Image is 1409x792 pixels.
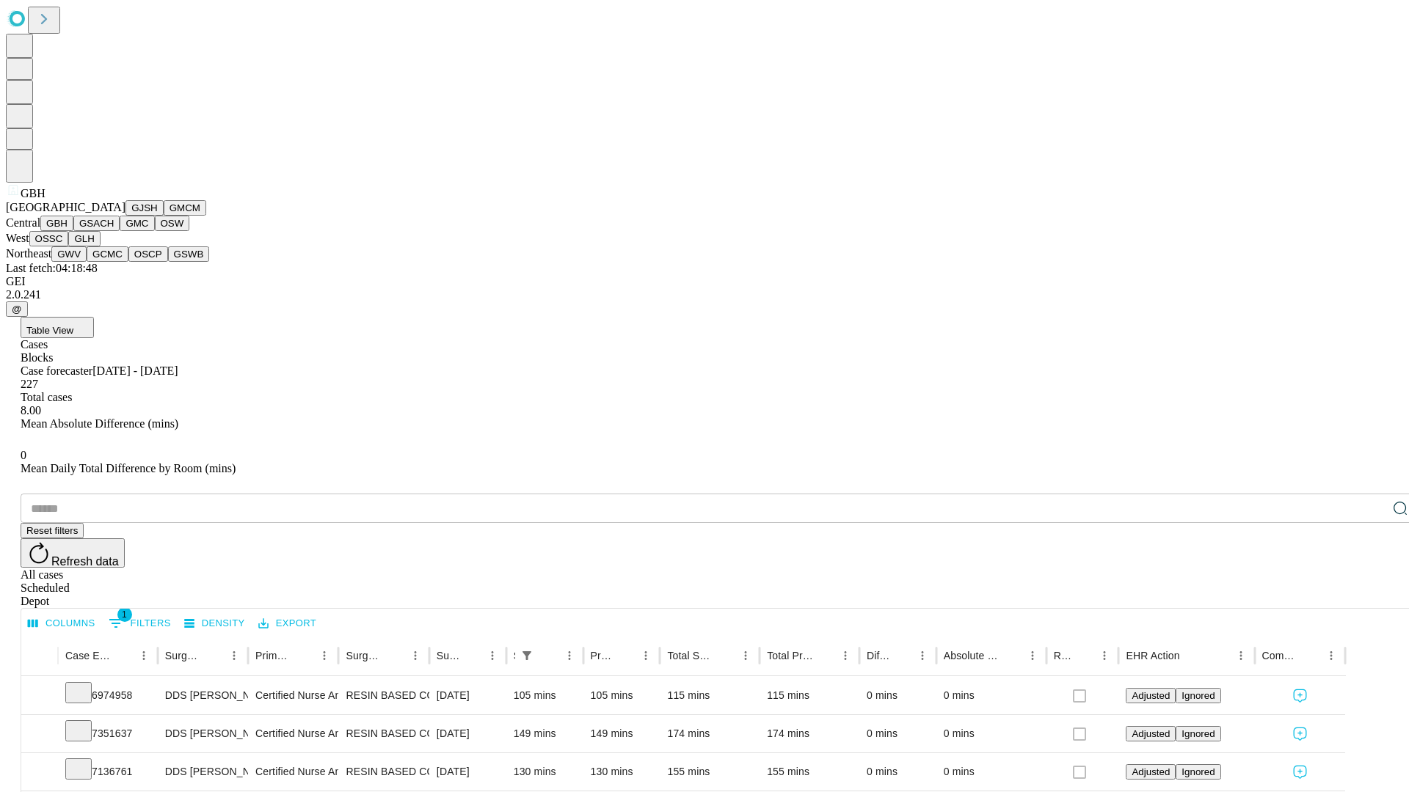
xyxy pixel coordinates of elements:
[767,677,852,714] div: 115 mins
[113,645,134,666] button: Sort
[1321,645,1341,666] button: Menu
[667,753,752,791] div: 155 mins
[1300,645,1321,666] button: Sort
[1176,688,1220,703] button: Ignored
[65,753,150,791] div: 7136761
[437,677,499,714] div: [DATE]
[29,231,69,246] button: OSSC
[346,715,421,752] div: RESIN BASED COMPOSITE 3 SURFACES, POSTERIOR
[1182,728,1215,739] span: Ignored
[255,650,292,661] div: Primary Service
[591,650,614,661] div: Predicted In Room Duration
[346,753,421,791] div: RESIN BASED COMPOSITE 2 SURFACES, POSTERIOR
[6,232,29,244] span: West
[87,246,128,262] button: GCMC
[667,715,752,752] div: 174 mins
[867,753,929,791] div: 0 mins
[767,715,852,752] div: 174 mins
[120,216,154,231] button: GMC
[1054,650,1073,661] div: Resolved in EHR
[21,378,38,390] span: 227
[591,677,653,714] div: 105 mins
[517,645,537,666] div: 1 active filter
[944,650,1000,661] div: Absolute Difference
[6,201,125,213] span: [GEOGRAPHIC_DATA]
[867,677,929,714] div: 0 mins
[405,645,426,666] button: Menu
[667,650,713,661] div: Total Scheduled Duration
[517,645,537,666] button: Show filters
[134,645,154,666] button: Menu
[944,677,1039,714] div: 0 mins
[1262,650,1299,661] div: Comments
[1176,726,1220,741] button: Ignored
[68,231,100,246] button: GLH
[1126,726,1176,741] button: Adjusted
[6,216,40,229] span: Central
[636,645,656,666] button: Menu
[21,364,92,377] span: Case forecaster
[462,645,482,666] button: Sort
[105,612,175,635] button: Show filters
[559,645,580,666] button: Menu
[6,247,51,260] span: Northeast
[21,404,41,417] span: 8.00
[892,645,912,666] button: Sort
[1022,645,1043,666] button: Menu
[514,677,576,714] div: 105 mins
[255,612,320,635] button: Export
[1182,645,1202,666] button: Sort
[815,645,835,666] button: Sort
[944,753,1039,791] div: 0 mins
[40,216,73,231] button: GBH
[912,645,933,666] button: Menu
[21,317,94,338] button: Table View
[1182,690,1215,701] span: Ignored
[314,645,335,666] button: Menu
[6,301,28,317] button: @
[51,555,119,568] span: Refresh data
[1176,764,1220,780] button: Ignored
[514,650,515,661] div: Scheduled In Room Duration
[92,364,178,377] span: [DATE] - [DATE]
[73,216,120,231] button: GSACH
[1182,766,1215,777] span: Ignored
[514,715,576,752] div: 149 mins
[168,246,210,262] button: GSWB
[615,645,636,666] button: Sort
[65,715,150,752] div: 7351637
[12,304,22,315] span: @
[65,650,112,661] div: Case Epic Id
[181,612,249,635] button: Density
[539,645,559,666] button: Sort
[165,650,202,661] div: Surgeon Name
[1231,645,1251,666] button: Menu
[346,677,421,714] div: RESIN BASED COMPOSITE 1 SURFACE, POSTERIOR
[29,683,51,709] button: Expand
[294,645,314,666] button: Sort
[21,187,45,199] span: GBH
[125,200,164,216] button: GJSH
[591,753,653,791] div: 130 mins
[21,391,72,403] span: Total cases
[255,677,331,714] div: Certified Nurse Anesthetist
[26,325,73,336] span: Table View
[1002,645,1022,666] button: Sort
[1126,688,1176,703] button: Adjusted
[735,645,756,666] button: Menu
[65,677,150,714] div: 6974958
[1094,645,1115,666] button: Menu
[155,216,190,231] button: OSW
[117,607,132,622] span: 1
[1132,766,1170,777] span: Adjusted
[514,753,576,791] div: 130 mins
[21,523,84,538] button: Reset filters
[21,417,178,430] span: Mean Absolute Difference (mins)
[767,753,852,791] div: 155 mins
[51,246,87,262] button: GWV
[128,246,168,262] button: OSCP
[6,288,1403,301] div: 2.0.241
[21,449,26,461] span: 0
[24,612,99,635] button: Select columns
[591,715,653,752] div: 149 mins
